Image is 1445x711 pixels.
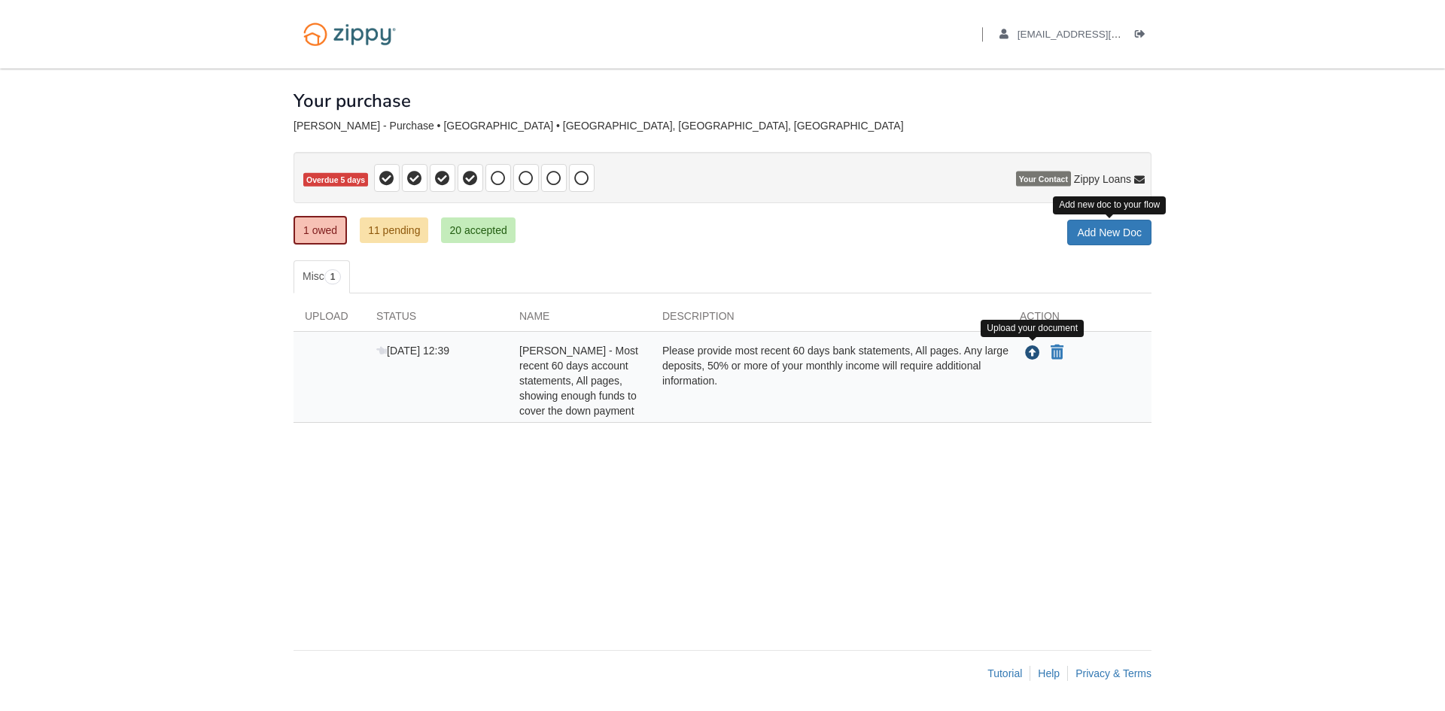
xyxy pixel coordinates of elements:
div: Description [651,308,1008,331]
a: Privacy & Terms [1075,667,1151,679]
h1: Your purchase [294,91,411,111]
span: [PERSON_NAME] - Most recent 60 days account statements, All pages, showing enough funds to cover ... [519,345,638,417]
a: Tutorial [987,667,1022,679]
span: Zippy Loans [1074,172,1131,187]
span: Overdue 5 days [303,173,368,187]
a: edit profile [999,29,1190,44]
div: Please provide most recent 60 days bank statements, All pages. Any large deposits, 50% or more of... [651,343,1008,418]
a: Help [1038,667,1060,679]
a: 20 accepted [441,217,515,243]
a: 1 owed [294,216,347,245]
a: Log out [1135,29,1151,44]
div: Add new doc to your flow [1053,196,1166,214]
span: 1 [324,269,342,284]
img: Logo [294,15,406,53]
div: Name [508,308,651,331]
button: Upload Amanda Richards - Most recent 60 days account statements, All pages, showing enough funds ... [1024,343,1042,363]
a: 11 pending [360,217,428,243]
a: Misc [294,260,350,293]
div: Action [1008,308,1151,331]
span: [DATE] 12:39 [376,345,449,357]
span: anrichards0515@gmail.com [1018,29,1190,40]
a: Add New Doc [1067,220,1151,245]
div: Upload your document [981,320,1084,337]
div: Upload [294,308,365,331]
span: Your Contact [1016,172,1071,187]
button: Declare Amanda Richards - Most recent 60 days account statements, All pages, showing enough funds... [1049,344,1065,362]
div: Status [365,308,508,331]
div: [PERSON_NAME] - Purchase • [GEOGRAPHIC_DATA] • [GEOGRAPHIC_DATA], [GEOGRAPHIC_DATA], [GEOGRAPHIC_... [294,120,1151,132]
